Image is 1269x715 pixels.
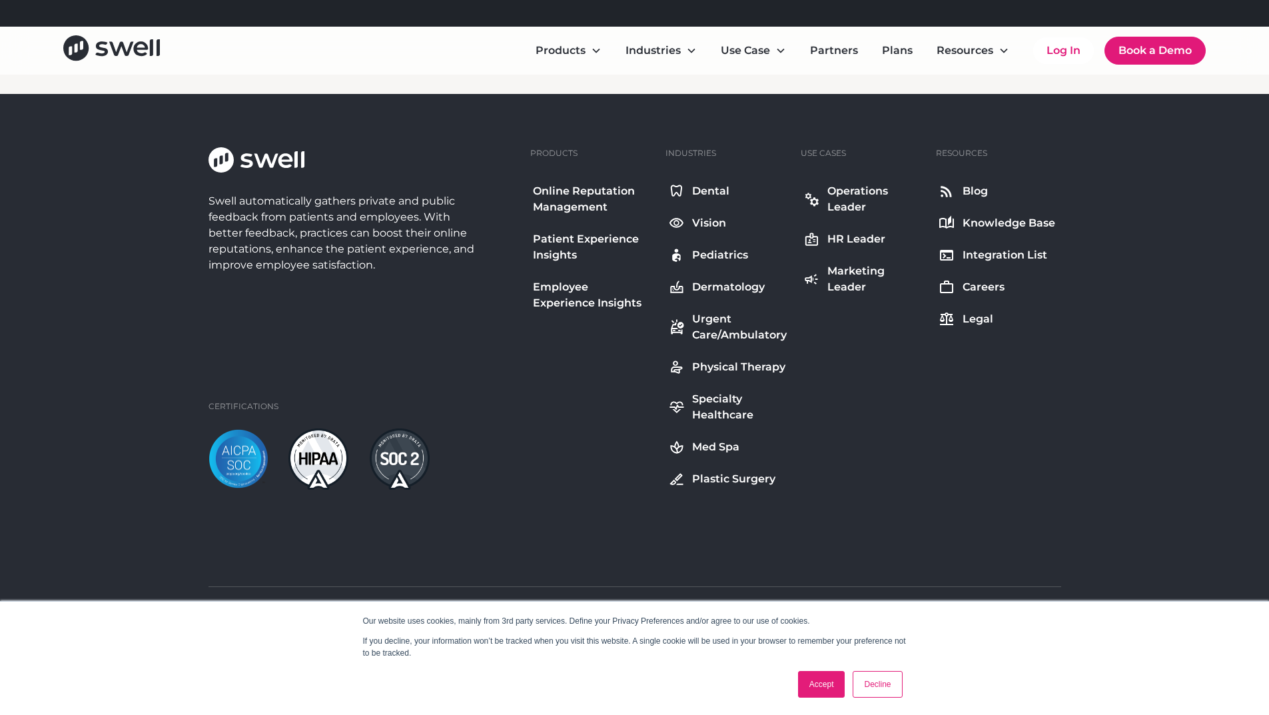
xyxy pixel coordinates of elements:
a: Physical Therapy [665,357,790,378]
a: Partners [799,37,869,64]
div: Employee Experience Insights [533,279,652,311]
a: Integration List [936,245,1058,266]
div: Integration List [963,247,1047,263]
a: Legal [936,309,1058,330]
div: Industries [615,37,707,64]
div: Resources [936,147,987,159]
a: Blog [936,181,1058,202]
a: Med Spa [665,436,790,458]
a: Operations Leader [801,181,925,218]
div: Industries [665,147,716,159]
a: Careers [936,277,1058,298]
a: Plastic Surgery [665,468,790,490]
div: Dermatology [692,279,765,295]
div: Careers [963,279,1005,295]
div: Patient Experience Insights [533,231,652,263]
div: Resources [937,43,993,59]
div: Industries [626,43,681,59]
div: Physical Therapy [692,359,785,375]
a: Knowledge Base [936,213,1058,234]
div: Urgent Care/Ambulatory [692,311,787,343]
div: Use Case [710,37,797,64]
div: Operations Leader [827,183,923,215]
a: Specialty Healthcare [665,388,790,426]
div: Swell automatically gathers private and public feedback from patients and employees. With better ... [209,193,480,273]
div: Vision [692,215,726,231]
a: Patient Experience Insights [530,229,655,266]
a: Online Reputation Management [530,181,655,218]
a: home [63,35,160,65]
div: Pediatrics [692,247,748,263]
a: Pediatrics [665,245,790,266]
a: Vision [665,213,790,234]
img: hipaa-light.png [288,428,348,490]
div: Resources [926,37,1020,64]
div: Knowledge Base [963,215,1055,231]
p: If you decline, your information won’t be tracked when you visit this website. A single cookie wi... [363,635,907,659]
a: Dental [665,181,790,202]
a: Accept [798,671,845,698]
a: Employee Experience Insights [530,277,655,314]
div: Use Cases [801,147,846,159]
div: Blog [963,183,988,199]
a: Log In [1033,37,1094,64]
a: Marketing Leader [801,261,925,298]
a: Decline [853,671,902,698]
div: Legal [963,311,993,327]
div: Use Case [721,43,770,59]
a: Book a Demo [1104,37,1206,65]
div: Online Reputation Management [533,183,652,215]
a: Dermatology [665,277,790,298]
div: Products [530,147,578,159]
div: Med Spa [692,439,739,455]
p: Our website uses cookies, mainly from 3rd party services. Define your Privacy Preferences and/or ... [363,615,907,627]
div: Products [525,37,612,64]
div: Specialty Healthcare [692,391,787,423]
div: Products [536,43,586,59]
img: soc2-dark.png [370,428,430,490]
div: HR Leader [827,231,885,247]
div: Plastic Surgery [692,471,775,487]
div: Marketing Leader [827,263,923,295]
a: HR Leader [801,229,925,250]
a: Urgent Care/Ambulatory [665,309,790,346]
div: Dental [692,183,729,199]
div: Certifications [209,400,278,412]
a: Plans [871,37,923,64]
